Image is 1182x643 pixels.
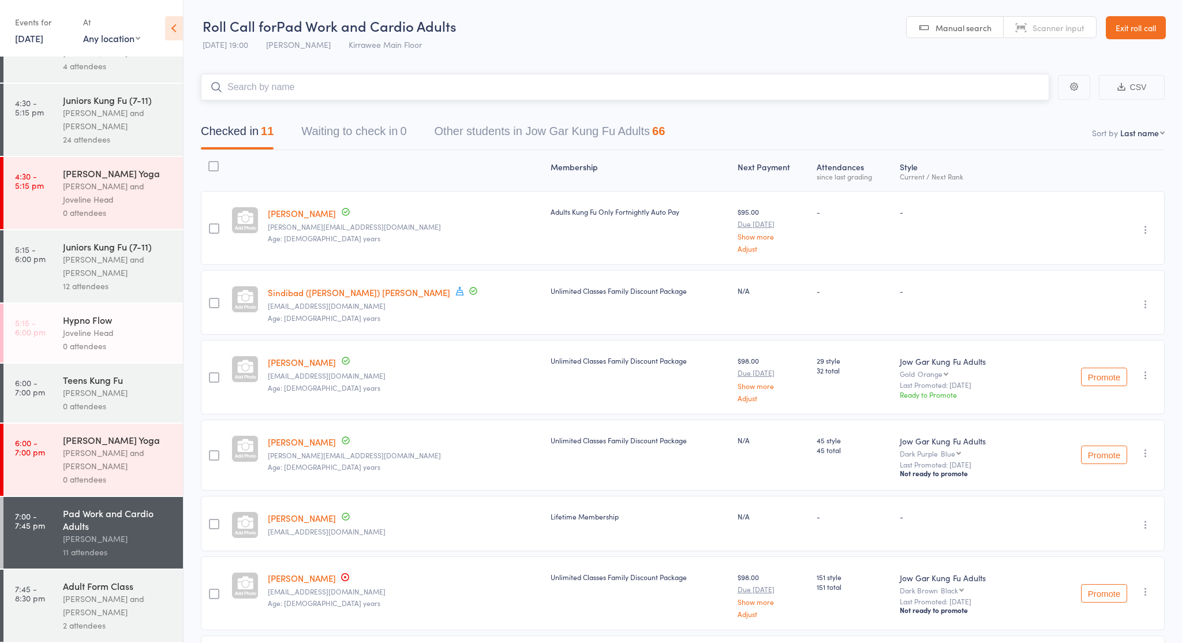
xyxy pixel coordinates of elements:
[900,435,1046,447] div: Jow Gar Kung Fu Adults
[301,119,406,149] button: Waiting to check in0
[15,511,45,530] time: 7:00 - 7:45 pm
[63,446,173,473] div: [PERSON_NAME] and [PERSON_NAME]
[1081,446,1127,464] button: Promote
[268,383,380,392] span: Age: [DEMOGRAPHIC_DATA] years
[268,572,336,584] a: [PERSON_NAME]
[900,586,1046,594] div: Dark Brown
[738,245,808,252] a: Adjust
[738,572,808,618] div: $98.00
[63,94,173,106] div: Juniors Kung Fu (7-11)
[268,598,380,608] span: Age: [DEMOGRAPHIC_DATA] years
[63,386,173,399] div: [PERSON_NAME]
[936,22,992,33] span: Manual search
[1106,16,1166,39] a: Exit roll call
[551,207,728,216] div: Adults Kung Fu Only Fortnightly Auto Pay
[268,451,541,459] small: shane@bespokecreative.net.au
[738,382,808,390] a: Show more
[63,253,173,279] div: [PERSON_NAME] and [PERSON_NAME]
[817,356,891,365] span: 29 style
[817,511,891,521] div: -
[817,173,891,180] div: since last grading
[3,304,183,362] a: 5:15 -6:00 pmHypno FlowJoveline Head0 attendees
[15,245,46,263] time: 5:15 - 6:00 pm
[900,469,1046,478] div: Not ready to promote
[812,155,895,186] div: Atten­dances
[63,326,173,339] div: Joveline Head
[738,435,808,445] div: N/A
[63,339,173,353] div: 0 attendees
[15,318,46,337] time: 5:15 - 6:00 pm
[738,207,808,252] div: $95.00
[268,528,541,536] small: esamave@hotmail.com
[349,39,422,50] span: Kirrawee Main Floor
[268,313,380,323] span: Age: [DEMOGRAPHIC_DATA] years
[738,394,808,402] a: Adjust
[738,286,808,296] div: N/A
[895,155,1051,186] div: Style
[63,580,173,592] div: Adult Form Class
[546,155,733,186] div: Membership
[3,364,183,423] a: 6:00 -7:00 pmTeens Kung Fu[PERSON_NAME]0 attendees
[63,240,173,253] div: Juniors Kung Fu (7-11)
[900,173,1046,180] div: Current / Next Rank
[900,286,1046,296] div: -
[900,381,1046,389] small: Last Promoted: [DATE]
[738,220,808,228] small: Due [DATE]
[738,610,808,618] a: Adjust
[738,598,808,605] a: Show more
[63,373,173,386] div: Teens Kung Fu
[268,462,380,472] span: Age: [DEMOGRAPHIC_DATA] years
[900,605,1046,615] div: Not ready to promote
[3,497,183,569] a: 7:00 -7:45 pmPad Work and Cardio Adults[PERSON_NAME]11 attendees
[63,433,173,446] div: [PERSON_NAME] Yoga
[900,390,1046,399] div: Ready to Promote
[733,155,813,186] div: Next Payment
[268,356,336,368] a: [PERSON_NAME]
[900,461,1046,469] small: Last Promoted: [DATE]
[900,572,1046,584] div: Jow Gar Kung Fu Adults
[268,436,336,448] a: [PERSON_NAME]
[63,133,173,146] div: 24 attendees
[15,171,44,190] time: 4:30 - 5:15 pm
[738,233,808,240] a: Show more
[817,207,891,216] div: -
[63,592,173,619] div: [PERSON_NAME] and [PERSON_NAME]
[63,532,173,545] div: [PERSON_NAME]
[900,450,1046,457] div: Dark Purple
[551,435,728,445] div: Unlimited Classes Family Discount Package
[15,378,45,397] time: 6:00 - 7:00 pm
[63,59,173,73] div: 4 attendees
[817,286,891,296] div: -
[1081,584,1127,603] button: Promote
[268,588,541,596] small: rj_seker@yahoo.com
[817,572,891,582] span: 151 style
[738,369,808,377] small: Due [DATE]
[817,435,891,445] span: 45 style
[15,32,43,44] a: [DATE]
[900,356,1046,367] div: Jow Gar Kung Fu Adults
[551,356,728,365] div: Unlimited Classes Family Discount Package
[1033,22,1084,33] span: Scanner input
[900,597,1046,605] small: Last Promoted: [DATE]
[63,473,173,486] div: 0 attendees
[268,302,541,310] small: ramsayhus@gmail.com
[551,572,728,582] div: Unlimited Classes Family Discount Package
[817,365,891,375] span: 32 total
[3,424,183,496] a: 6:00 -7:00 pm[PERSON_NAME] Yoga[PERSON_NAME] and [PERSON_NAME]0 attendees
[63,180,173,206] div: [PERSON_NAME] and Joveline Head
[941,586,958,594] div: Black
[63,206,173,219] div: 0 attendees
[83,32,140,44] div: Any location
[738,356,808,401] div: $98.00
[1081,368,1127,386] button: Promote
[63,399,173,413] div: 0 attendees
[15,98,44,117] time: 4:30 - 5:15 pm
[738,585,808,593] small: Due [DATE]
[63,507,173,532] div: Pad Work and Cardio Adults
[268,372,541,380] small: alyssajaneknight@gmail.com
[652,125,665,137] div: 66
[63,313,173,326] div: Hypno Flow
[3,570,183,642] a: 7:45 -8:30 pmAdult Form Class[PERSON_NAME] and [PERSON_NAME]2 attendees
[941,450,955,457] div: Blue
[551,511,728,521] div: Lifetime Membership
